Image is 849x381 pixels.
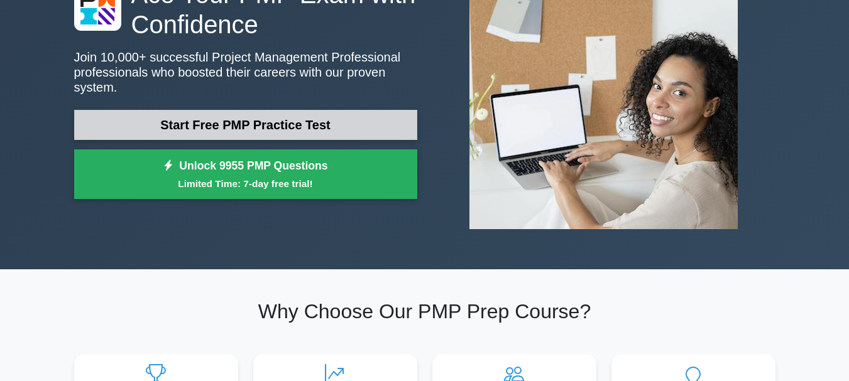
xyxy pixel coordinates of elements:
[74,149,417,200] a: Unlock 9955 PMP QuestionsLimited Time: 7-day free trial!
[74,50,417,95] p: Join 10,000+ successful Project Management Professional professionals who boosted their careers w...
[90,176,402,191] small: Limited Time: 7-day free trial!
[74,299,775,323] h2: Why Choose Our PMP Prep Course?
[74,110,417,140] a: Start Free PMP Practice Test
